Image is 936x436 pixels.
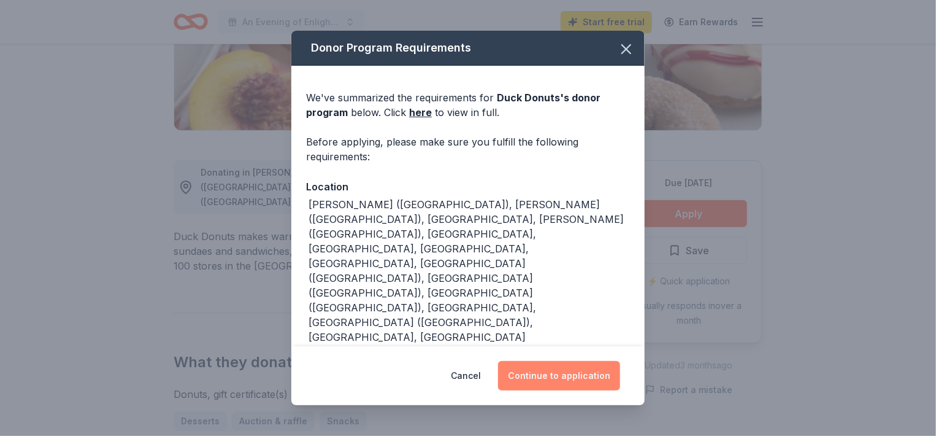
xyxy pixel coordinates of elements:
div: Donor Program Requirements [291,31,645,66]
button: Continue to application [498,361,620,391]
div: Location [306,179,630,195]
div: Before applying, please make sure you fulfill the following requirements: [306,134,630,164]
button: Cancel [451,361,481,391]
div: We've summarized the requirements for below. Click to view in full. [306,90,630,120]
a: here [409,105,432,120]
